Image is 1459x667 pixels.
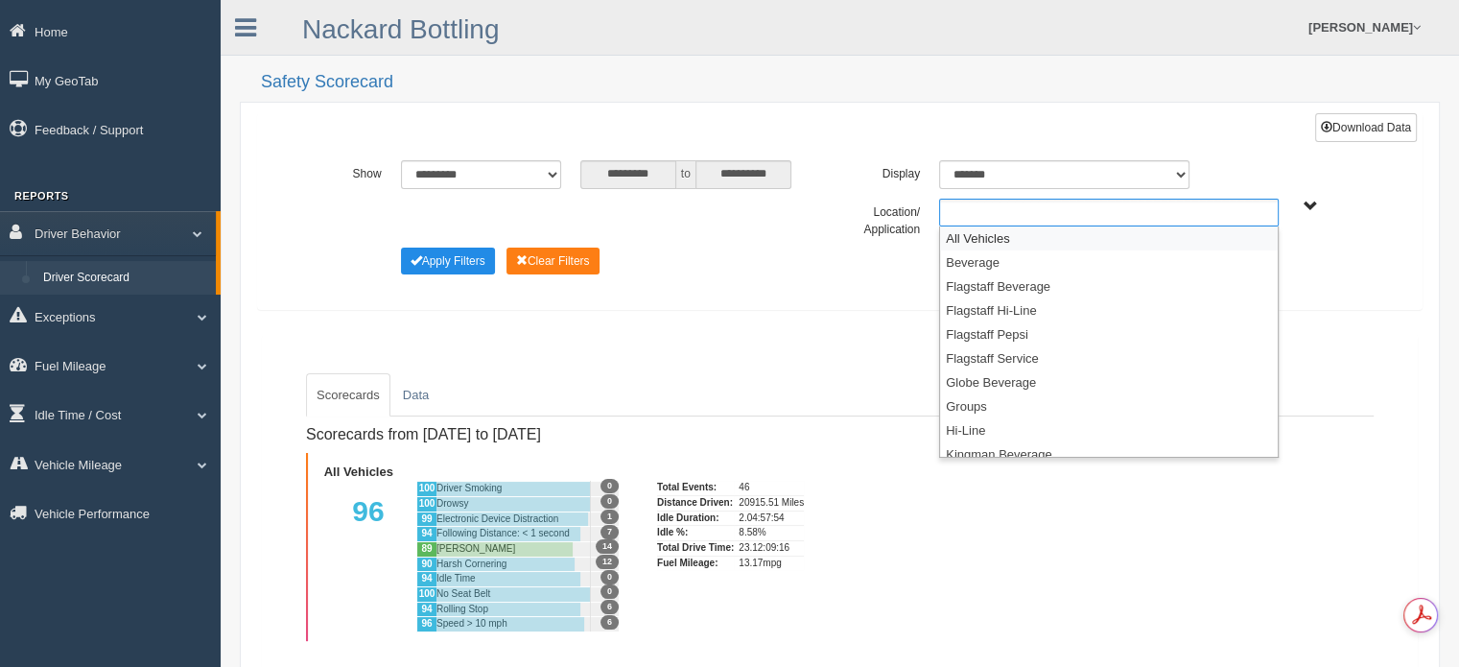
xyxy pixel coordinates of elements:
[739,495,804,511] div: 20915.51 Miles
[657,511,734,526] div: Idle Duration:
[416,496,436,512] div: 100
[35,261,216,296] a: Driver Scorecard
[416,541,436,557] div: 89
[306,426,882,443] h4: Scorecards from [DATE] to [DATE]
[506,248,600,274] button: Change Filter Options
[416,571,436,586] div: 94
[320,481,416,631] div: 96
[600,525,619,539] span: 7
[657,525,734,540] div: Idle %:
[600,570,619,584] span: 0
[657,481,734,495] div: Total Events:
[657,540,734,556] div: Total Drive Time:
[1315,113,1417,142] button: Download Data
[416,557,436,572] div: 90
[600,510,619,524] span: 1
[306,373,390,417] a: Scorecards
[739,540,804,556] div: 23.12:09:16
[940,370,1278,394] li: Globe Beverage
[416,526,436,541] div: 94
[600,494,619,509] span: 0
[940,250,1278,274] li: Beverage
[392,373,439,417] a: Data
[401,248,495,274] button: Change Filter Options
[940,418,1278,442] li: Hi-Line
[324,465,393,479] b: All Vehicles
[657,556,734,571] div: Fuel Mileage:
[600,600,619,614] span: 6
[940,274,1278,298] li: Flagstaff Beverage
[302,14,499,44] a: Nackard Bottling
[739,556,804,571] div: 13.17mpg
[739,481,804,495] div: 46
[261,73,1440,92] h2: Safety Scorecard
[600,584,619,599] span: 0
[839,160,930,183] label: Display
[596,539,619,554] span: 14
[840,199,930,238] label: Location/ Application
[940,346,1278,370] li: Flagstaff Service
[596,555,619,569] span: 12
[600,615,619,630] span: 6
[416,602,436,617] div: 94
[301,160,391,183] label: Show
[940,442,1278,466] li: Kingman Beverage
[657,495,734,511] div: Distance Driven:
[739,511,804,526] div: 2.04:57:54
[940,298,1278,322] li: Flagstaff Hi-Line
[739,525,804,540] div: 8.58%
[416,586,436,602] div: 100
[416,481,436,496] div: 100
[600,479,619,493] span: 0
[940,394,1278,418] li: Groups
[416,616,436,631] div: 96
[940,226,1278,250] li: All Vehicles
[676,160,695,189] span: to
[940,322,1278,346] li: Flagstaff Pepsi
[416,512,436,527] div: 99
